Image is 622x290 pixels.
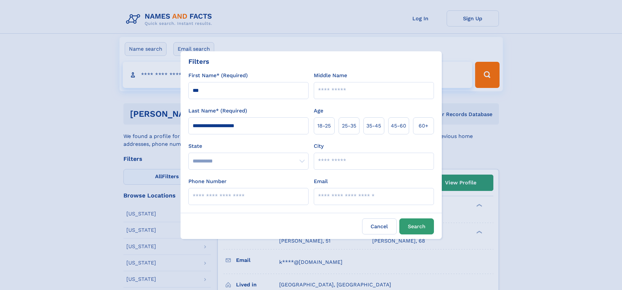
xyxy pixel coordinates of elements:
[188,142,309,150] label: State
[188,72,248,79] label: First Name* (Required)
[314,107,323,115] label: Age
[317,122,331,130] span: 18‑25
[314,142,324,150] label: City
[419,122,428,130] span: 60+
[362,218,397,234] label: Cancel
[314,72,347,79] label: Middle Name
[366,122,381,130] span: 35‑45
[399,218,434,234] button: Search
[188,107,247,115] label: Last Name* (Required)
[314,178,328,185] label: Email
[188,178,227,185] label: Phone Number
[188,57,209,66] div: Filters
[391,122,406,130] span: 45‑60
[342,122,356,130] span: 25‑35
